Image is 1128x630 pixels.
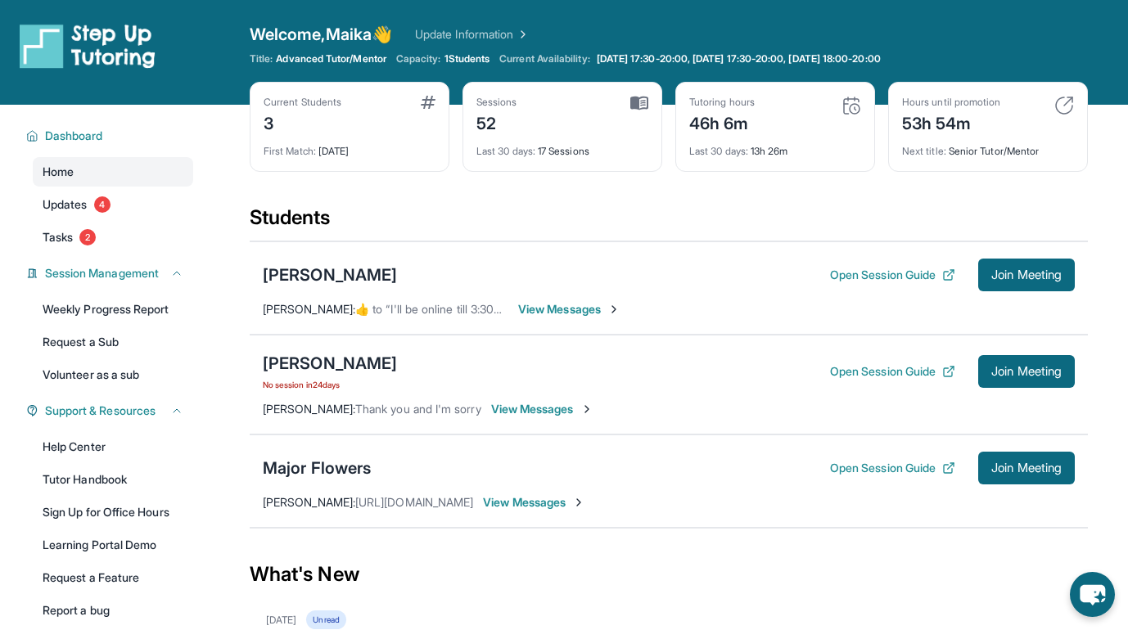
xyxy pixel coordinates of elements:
span: Join Meeting [991,463,1062,473]
span: Support & Resources [45,403,156,419]
span: Capacity: [396,52,441,65]
div: Hours until promotion [902,96,1000,109]
a: Help Center [33,432,193,461]
div: Senior Tutor/Mentor [902,135,1074,158]
button: Open Session Guide [830,460,955,476]
a: Home [33,157,193,187]
span: Next title : [902,145,946,157]
a: Weekly Progress Report [33,295,193,324]
button: Join Meeting [978,259,1075,291]
div: Unread [306,610,345,629]
span: Tasks [43,229,73,245]
div: Major Flowers [263,457,371,479]
span: Join Meeting [991,270,1062,280]
a: Update Information [415,26,530,43]
div: Tutoring hours [689,96,755,109]
a: Updates4 [33,190,193,219]
div: 53h 54m [902,109,1000,135]
div: [DATE] [264,135,435,158]
div: 3 [264,109,341,135]
span: View Messages [518,301,620,317]
img: logo [20,23,156,69]
img: Chevron-Right [607,303,620,316]
div: 13h 26m [689,135,861,158]
span: [DATE] 17:30-20:00, [DATE] 17:30-20:00, [DATE] 18:00-20:00 [597,52,881,65]
img: card [841,96,861,115]
img: card [421,96,435,109]
div: [PERSON_NAME] [263,352,397,375]
div: What's New [250,538,1088,610]
button: Open Session Guide [830,267,955,283]
div: [PERSON_NAME] [263,263,397,286]
a: Request a Sub [33,327,193,357]
div: Current Students [264,96,341,109]
span: Advanced Tutor/Mentor [276,52,386,65]
span: Title: [250,52,273,65]
a: Tutor Handbook [33,465,193,494]
img: Chevron Right [513,26,530,43]
span: Last 30 days : [476,145,535,157]
span: View Messages [483,494,585,511]
span: Current Availability: [499,52,589,65]
img: Chevron-Right [572,496,585,509]
span: 4 [94,196,111,213]
span: [PERSON_NAME] : [263,402,355,416]
img: Chevron-Right [580,403,593,416]
span: Join Meeting [991,367,1062,376]
button: Session Management [38,265,183,281]
button: chat-button [1070,572,1115,617]
span: 1 Students [444,52,490,65]
span: ​👍​ to “ I'll be online till 3:30pm. Hopefully she's able to join ” [355,302,661,316]
div: Students [250,205,1088,241]
div: [DATE] [266,614,296,627]
a: Sign Up for Office Hours [33,497,193,527]
a: Tasks2 [33,223,193,252]
span: Thank you and I'm sorry [355,402,481,416]
span: [PERSON_NAME] : [263,495,355,509]
img: card [1054,96,1074,115]
span: Dashboard [45,128,103,144]
button: Open Session Guide [830,363,955,380]
span: View Messages [491,401,593,417]
span: First Match : [264,145,316,157]
span: Updates [43,196,88,213]
span: [URL][DOMAIN_NAME] [355,495,473,509]
span: Home [43,164,74,180]
a: Learning Portal Demo [33,530,193,560]
span: [PERSON_NAME] : [263,302,355,316]
button: Join Meeting [978,452,1075,484]
a: Report a bug [33,596,193,625]
div: 52 [476,109,517,135]
a: Volunteer as a sub [33,360,193,389]
span: 2 [79,229,96,245]
a: [DATE] 17:30-20:00, [DATE] 17:30-20:00, [DATE] 18:00-20:00 [593,52,884,65]
img: card [630,96,648,110]
div: 17 Sessions [476,135,648,158]
span: Welcome, Maika 👋 [250,23,392,46]
button: Join Meeting [978,355,1075,388]
button: Support & Resources [38,403,183,419]
span: No session in 24 days [263,378,397,391]
span: Last 30 days : [689,145,748,157]
div: Sessions [476,96,517,109]
span: Session Management [45,265,159,281]
button: Dashboard [38,128,183,144]
div: 46h 6m [689,109,755,135]
a: Request a Feature [33,563,193,592]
